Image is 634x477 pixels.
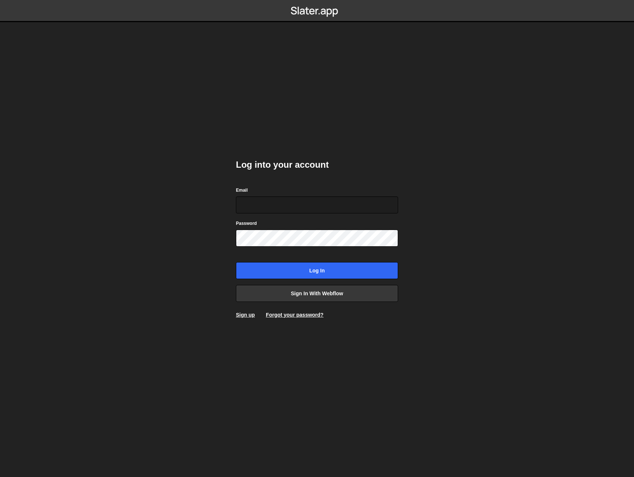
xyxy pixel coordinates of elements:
label: Email [236,187,248,194]
a: Sign in with Webflow [236,285,398,302]
a: Forgot your password? [266,312,323,318]
input: Log in [236,262,398,279]
a: Sign up [236,312,255,318]
label: Password [236,220,257,227]
h2: Log into your account [236,159,398,171]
